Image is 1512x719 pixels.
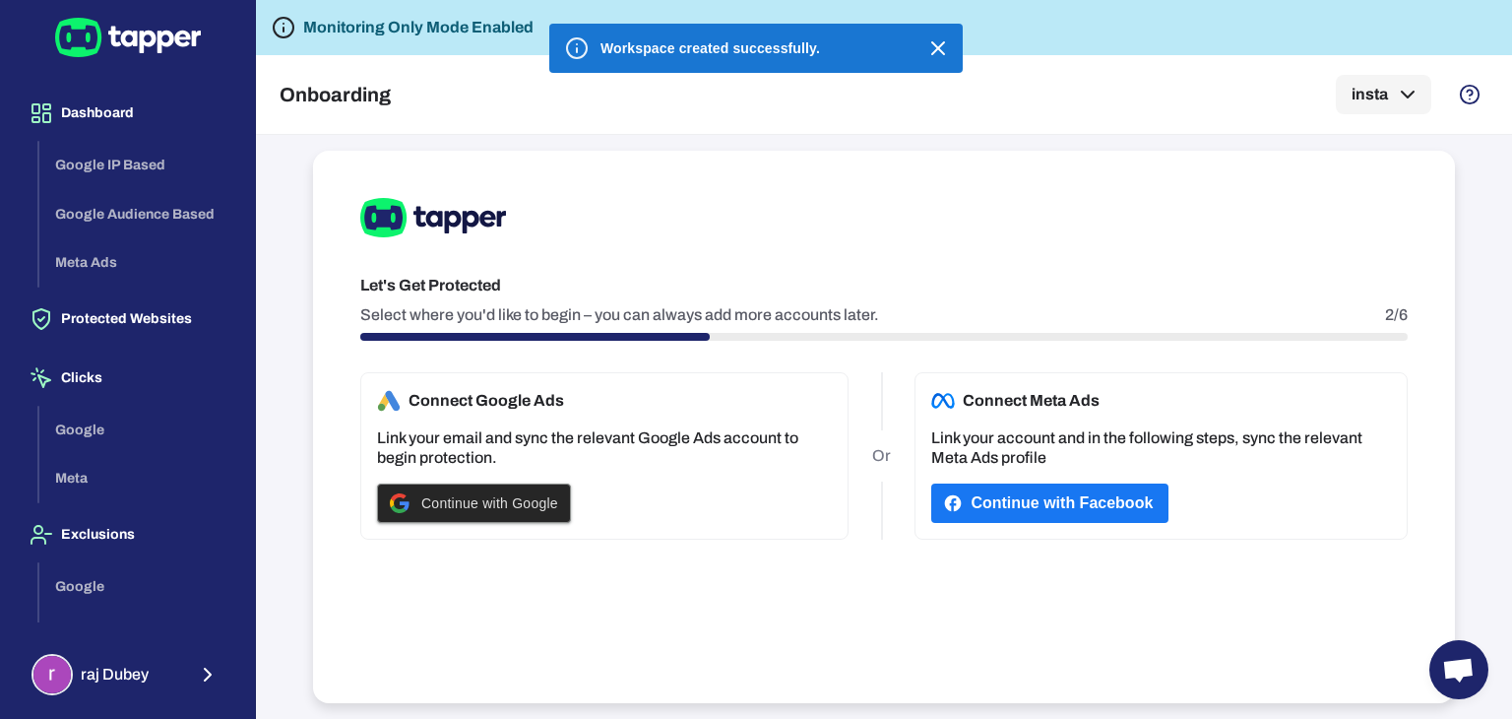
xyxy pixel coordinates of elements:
[377,389,564,413] h6: Connect Google Ads
[377,428,832,468] p: Link your email and sync the relevant Google Ads account to begin protection.
[81,665,149,685] span: raj Dubey
[16,309,239,326] a: Protected Websites
[33,656,71,693] img: raj Dubey
[16,86,239,141] button: Dashboard
[1336,75,1431,114] button: insta
[872,430,891,482] p: Or
[16,292,239,347] button: Protected Websites
[360,305,879,325] p: Select where you'd like to begin – you can always add more accounts later.
[16,646,239,703] button: raj Dubeyraj Dubey
[16,103,239,120] a: Dashboard
[280,83,391,106] h5: Onboarding
[16,351,239,406] button: Clicks
[272,16,295,39] svg: Tapper is not blocking any fraudulent activity for this domain
[303,16,534,39] h6: Monitoring Only Mode Enabled
[421,495,558,511] span: Continue with Google
[600,38,820,59] p: Workspace created successfully.
[931,484,1168,523] button: Continue with Facebook
[1385,305,1408,325] p: 2/6
[16,368,239,385] a: Clicks
[931,389,1100,413] h6: Connect Meta Ads
[1429,640,1488,699] a: Open chat
[16,507,239,562] button: Exclusions
[377,484,571,523] button: Continue with Google
[931,428,1391,468] p: Link your account and in the following steps, sync the relevant Meta Ads profile
[16,525,239,542] a: Exclusions
[360,274,1408,297] h6: Let's Get Protected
